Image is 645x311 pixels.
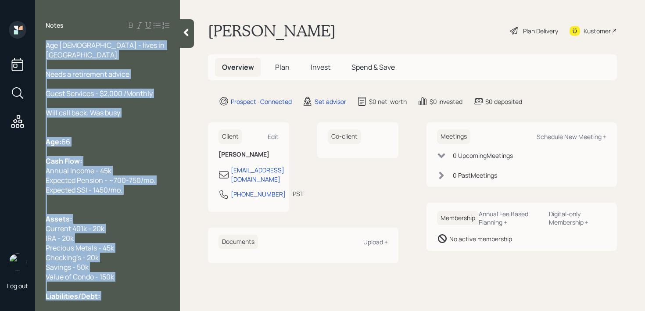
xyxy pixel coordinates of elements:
[46,108,120,118] span: Will call back. Was busy
[328,129,361,144] h6: Co-client
[485,97,522,106] div: $0 deposited
[437,211,479,225] h6: Membership
[46,156,82,166] span: Cash Flow:
[479,210,542,226] div: Annual Fee Based Planning +
[9,254,26,271] img: retirable_logo.png
[293,189,304,198] div: PST
[430,97,462,106] div: $0 invested
[369,97,407,106] div: $0 net-worth
[231,189,286,199] div: [PHONE_NUMBER]
[275,62,290,72] span: Plan
[61,137,70,147] span: 66
[46,272,114,282] span: Value of Condo - 150k
[46,21,64,30] label: Notes
[46,214,72,224] span: Assets:
[549,210,606,226] div: Digital-only Membership +
[46,224,104,233] span: Current 401k - 20k
[363,238,388,246] div: Upload +
[46,89,153,98] span: Guest Services - $2,000 /Monthly
[7,282,28,290] div: Log out
[219,151,279,158] h6: [PERSON_NAME]
[46,69,129,79] span: Needs a retirement advice
[231,97,292,106] div: Prospect · Connected
[453,151,513,160] div: 0 Upcoming Meeting s
[46,185,122,195] span: Expected SSI - 1450/mo.
[231,165,284,184] div: [EMAIL_ADDRESS][DOMAIN_NAME]
[437,129,470,144] h6: Meetings
[46,166,111,175] span: Annual Income - 45k
[46,233,74,243] span: IRA - 20k
[315,97,346,106] div: Set advisor
[537,132,606,141] div: Schedule New Meeting +
[311,62,330,72] span: Invest
[46,262,89,272] span: Savings - 50k
[208,21,336,40] h1: [PERSON_NAME]
[46,40,166,60] span: Age [DEMOGRAPHIC_DATA] - lives in [GEOGRAPHIC_DATA]
[46,175,155,185] span: Expected Pension - ~700-750/mo.
[219,129,242,144] h6: Client
[46,253,99,262] span: Checking's - 20k
[268,132,279,141] div: Edit
[453,171,497,180] div: 0 Past Meeting s
[46,243,114,253] span: Precious Metals - 45k
[449,234,512,243] div: No active membership
[219,235,258,249] h6: Documents
[523,26,558,36] div: Plan Delivery
[351,62,395,72] span: Spend & Save
[584,26,611,36] div: Kustomer
[46,137,61,147] span: Age:
[222,62,254,72] span: Overview
[46,291,100,301] span: Liabilities/Debt:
